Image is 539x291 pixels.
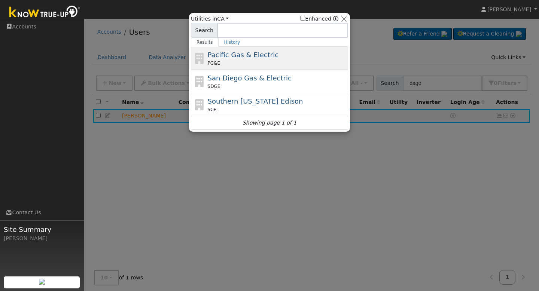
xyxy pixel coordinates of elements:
img: Know True-Up [6,4,84,21]
span: Show enhanced providers [300,15,338,23]
span: SCE [208,106,217,113]
a: Results [191,38,219,47]
span: SDGE [208,83,220,90]
label: Enhanced [300,15,331,23]
span: PG&E [208,60,220,67]
input: Enhanced [300,16,305,21]
a: CA [217,16,229,22]
i: Showing page 1 of 1 [243,119,296,127]
span: Pacific Gas & Electric [208,51,278,59]
span: Search [191,23,217,38]
a: Enhanced Providers [333,16,338,22]
span: Southern [US_STATE] Edison [208,97,303,105]
span: Utilities in [191,15,229,23]
img: retrieve [39,279,45,285]
a: History [219,38,246,47]
span: Site Summary [4,224,80,235]
div: [PERSON_NAME] [4,235,80,242]
span: San Diego Gas & Electric [208,74,292,82]
span: [PERSON_NAME] [487,6,531,12]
